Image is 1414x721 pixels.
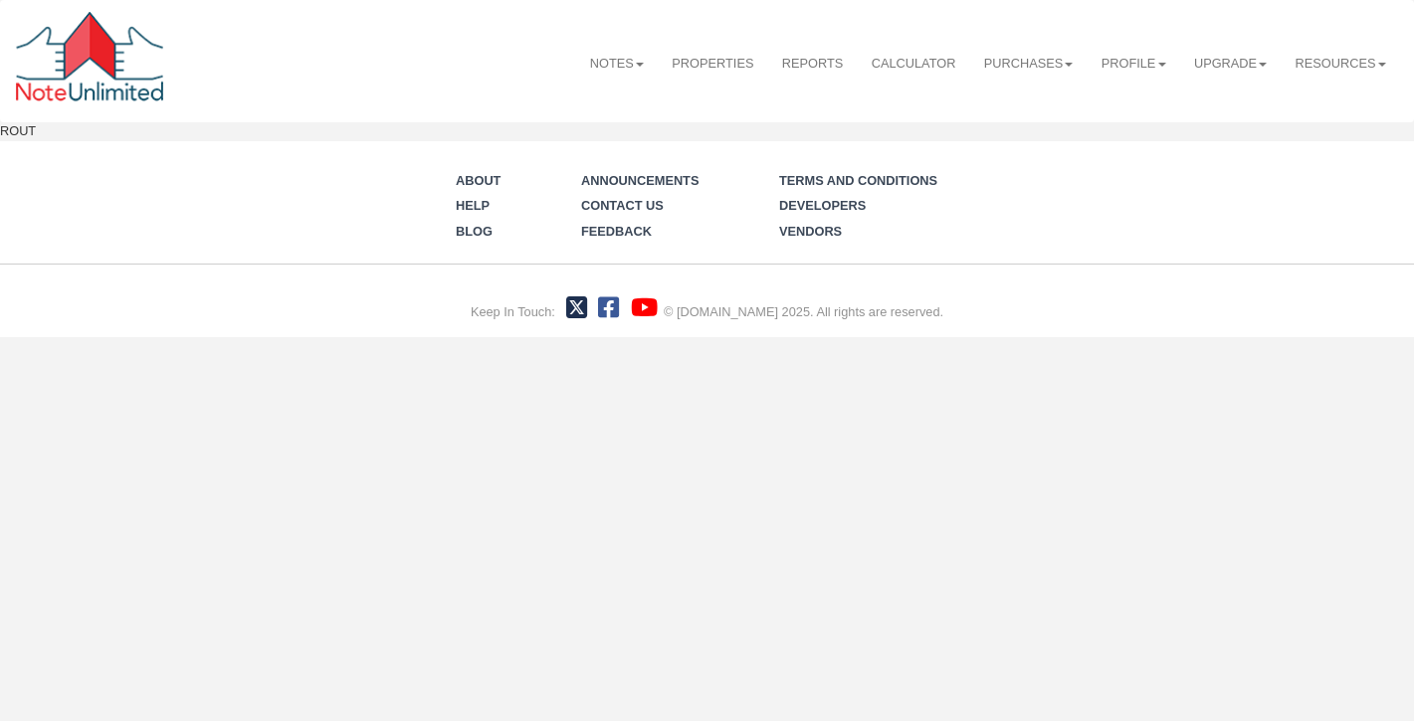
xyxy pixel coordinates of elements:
[1088,40,1180,88] a: Profile
[768,40,858,88] a: Reports
[456,173,501,188] a: About
[779,173,937,188] a: Terms and Conditions
[858,40,970,88] a: Calculator
[576,40,659,88] a: Notes
[1281,40,1399,88] a: Resources
[456,224,493,239] a: Blog
[471,303,555,321] div: Keep In Touch:
[1180,40,1282,88] a: Upgrade
[658,40,767,88] a: Properties
[779,224,842,239] a: Vendors
[970,40,1088,88] a: Purchases
[456,198,490,213] a: Help
[581,173,699,188] a: Announcements
[664,303,943,321] div: © [DOMAIN_NAME] 2025. All rights are reserved.
[581,224,652,239] a: Feedback
[581,198,664,213] a: Contact Us
[779,198,866,213] a: Developers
